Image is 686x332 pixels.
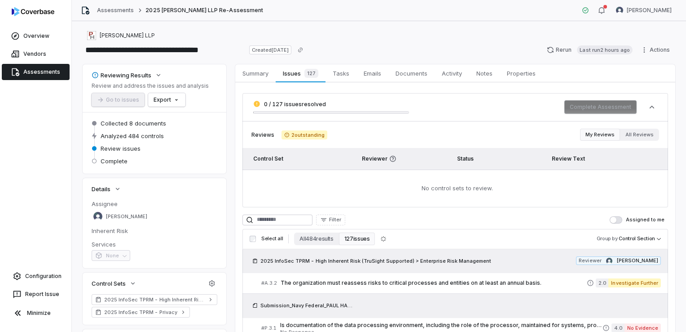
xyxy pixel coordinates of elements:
[92,82,209,90] p: Review and address the issues and analysis
[101,144,141,153] span: Review issues
[627,7,672,14] span: [PERSON_NAME]
[617,257,658,264] span: [PERSON_NAME]
[596,278,608,287] span: 2.0
[101,132,164,140] span: Analyzed 484 controls
[92,240,217,248] dt: Services
[608,278,661,287] span: Investigate Further
[329,216,341,223] span: Filter
[264,101,326,108] span: 0 / 127 issues resolved
[620,129,659,141] button: All Reviews
[292,42,308,58] button: Copy link
[249,45,291,54] span: Created [DATE]
[92,227,217,235] dt: Inherent Risk
[239,67,272,79] span: Summary
[2,28,70,44] a: Overview
[92,185,110,193] span: Details
[4,286,68,302] button: Report Issue
[438,67,466,79] span: Activity
[611,4,677,17] button: Isaac Mousel avatar[PERSON_NAME]
[541,43,638,57] button: RerunLast run2 hours ago
[148,93,185,107] button: Export
[250,236,256,242] input: Select all
[145,7,263,14] span: 2025 [PERSON_NAME] LLP Re-Assessment
[260,302,355,309] span: Submission_Navy Federal_PAUL HASTINGS LLP_Comprehensive 2025 (Privacy)_[DATE].xlsm
[280,322,602,329] span: Is documentation of the data processing environment, including the role of the processor, maintai...
[304,69,318,78] span: 127
[638,43,675,57] button: Actions
[579,257,601,264] span: Reviewer
[610,216,664,224] label: Assigned to me
[2,64,70,80] a: Assessments
[392,67,431,79] span: Documents
[101,157,128,165] span: Complete
[261,273,661,293] a: #A.3.2The organization must reassess risks to critical processes and entities on at least an annu...
[362,155,446,162] span: Reviewer
[339,233,375,245] button: 127 issues
[89,181,124,197] button: Details
[261,325,277,332] span: # P.3.1
[100,32,155,39] span: [PERSON_NAME] LLP
[104,309,177,316] span: 2025 InfoSec TPRM - Privacy
[4,304,68,322] button: Minimize
[92,71,151,79] div: Reviewing Results
[580,129,620,141] button: My Reviews
[104,296,205,303] span: 2025 InfoSec TPRM - High Inherent Risk (TruSight Supported)
[294,233,339,245] button: All 484 results
[261,280,277,287] span: # A.3.2
[92,279,126,287] span: Control Sets
[261,235,283,242] span: Select all
[552,155,585,162] span: Review Text
[2,46,70,62] a: Vendors
[457,155,474,162] span: Status
[92,307,190,318] a: 2025 InfoSec TPRM - Privacy
[606,258,612,264] img: Curtis Nohl avatar
[89,275,139,292] button: Control Sets
[577,45,633,54] span: Last run 2 hours ago
[4,268,68,284] a: Configuration
[92,294,217,305] a: 2025 InfoSec TPRM - High Inherent Risk (TruSight Supported)
[580,129,659,141] div: Review filter
[281,130,327,139] span: 2 outstanding
[93,212,102,221] img: Isaac Mousel avatar
[316,215,345,225] button: Filter
[84,27,158,44] button: https://paulhastings.com/[PERSON_NAME] LLP
[360,67,385,79] span: Emails
[251,131,274,139] span: Reviews
[97,7,134,14] a: Assessments
[253,155,283,162] span: Control Set
[92,200,217,208] dt: Assignee
[101,119,166,127] span: Collected 8 documents
[610,216,622,224] button: Assigned to me
[279,67,321,80] span: Issues
[260,257,491,265] span: 2025 InfoSec TPRM - High Inherent Risk (TruSight Supported) > Enterprise Risk Management
[597,235,618,242] span: Group by
[242,170,668,207] td: No control sets to review.
[503,67,539,79] span: Properties
[12,7,54,16] img: logo-D7KZi-bG.svg
[329,67,353,79] span: Tasks
[89,67,165,83] button: Reviewing Results
[473,67,496,79] span: Notes
[106,213,147,220] span: [PERSON_NAME]
[616,7,623,14] img: Isaac Mousel avatar
[281,279,587,287] span: The organization must reassess risks to critical processes and entities on at least an annual basis.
